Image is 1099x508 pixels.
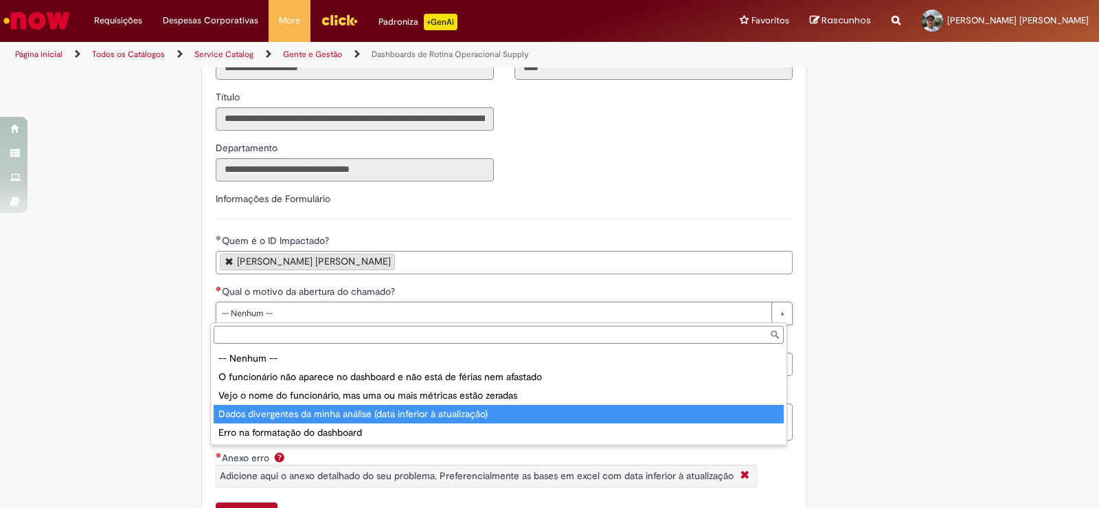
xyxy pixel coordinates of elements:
ul: Qual o motivo da abertura do chamado? [211,346,786,445]
div: O funcionário não aparece no dashboard e não está de férias nem afastado [214,368,784,386]
div: Dados divergentes da minha análise (data inferior à atualização) [214,405,784,423]
div: -- Nenhum -- [214,349,784,368]
div: Vejo o nome do funcionário, mas uma ou mais métricas estão zeradas [214,386,784,405]
div: Erro na formatação do dashboard [214,423,784,442]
